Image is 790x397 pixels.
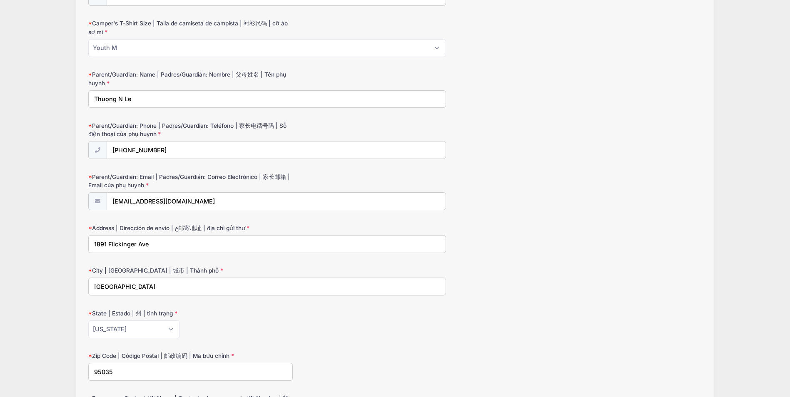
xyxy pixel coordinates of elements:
[88,266,293,275] label: City | [GEOGRAPHIC_DATA] | 城市 | Thành phố
[88,309,293,318] label: State | Estado | 州 | tình trạng
[107,192,446,210] input: email@email.com
[88,173,293,190] label: Parent/Guardian: Email | Padres/Guardián: Correo Electrónico | 家长邮箱 | Email của phụ huynh
[88,19,293,36] label: Camper's T-Shirt Size | Talla de camiseta de campista | 衬衫尺码 | cỡ áo sơ mi
[107,141,446,159] input: (xxx) xxx-xxxx
[88,363,293,381] input: xxxxx
[88,70,293,87] label: Parent/Guardian: Name | Padres/Guardián: Nombre | 父母姓名 | Tên phụ huynh
[88,224,293,232] label: Address | Dirección de envio | ع邮寄地址 | địa chỉ gửi thư
[88,122,293,139] label: Parent/Guardian: Phone | Padres/Guardian: Teléfono | 家长电话号码 | Số điện thoại của phụ huynh
[88,352,293,360] label: Zip Code | Código Postal | 邮政编码 | Mã bưu chính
